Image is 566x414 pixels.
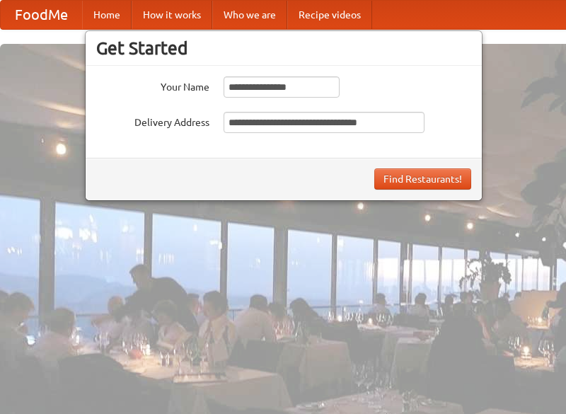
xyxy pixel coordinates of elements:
a: Who we are [212,1,287,29]
label: Delivery Address [96,112,209,130]
a: How it works [132,1,212,29]
label: Your Name [96,76,209,94]
a: Recipe videos [287,1,372,29]
button: Find Restaurants! [374,168,471,190]
a: FoodMe [1,1,82,29]
h3: Get Started [96,38,471,59]
a: Home [82,1,132,29]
